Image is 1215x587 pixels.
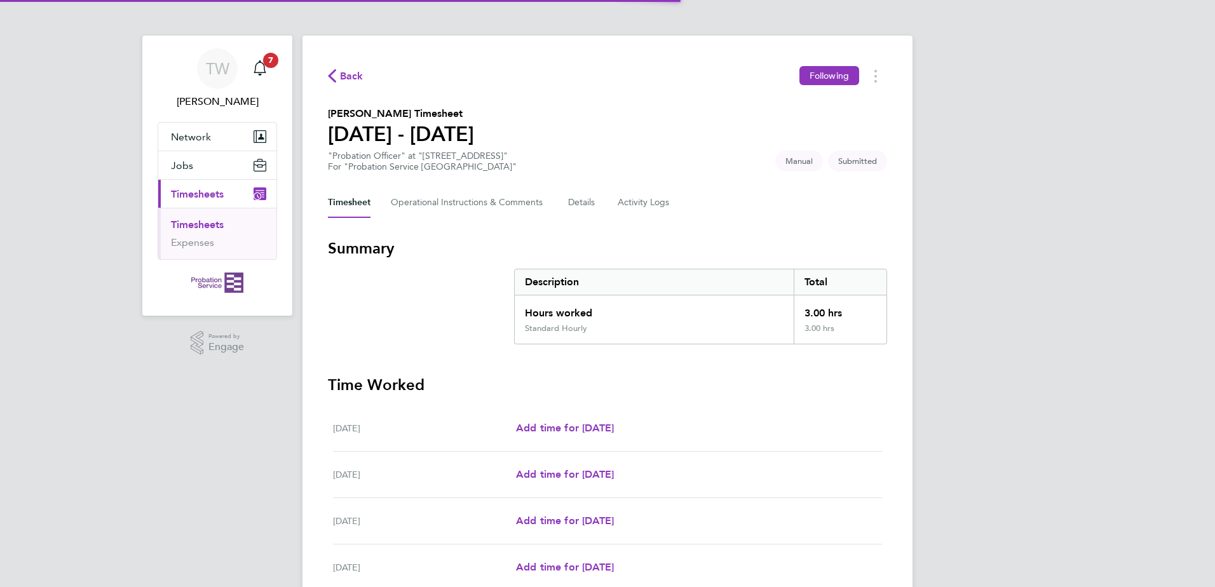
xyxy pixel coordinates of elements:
[514,269,887,344] div: Summary
[333,513,516,529] div: [DATE]
[328,106,474,121] h2: [PERSON_NAME] Timesheet
[333,560,516,575] div: [DATE]
[516,467,614,482] a: Add time for [DATE]
[191,273,243,293] img: probationservice-logo-retina.png
[171,188,224,200] span: Timesheets
[158,180,276,208] button: Timesheets
[158,273,277,293] a: Go to home page
[328,68,363,84] button: Back
[799,66,859,85] button: Following
[516,421,614,436] a: Add time for [DATE]
[810,70,849,81] span: Following
[171,236,214,248] a: Expenses
[794,323,886,344] div: 3.00 hrs
[516,561,614,573] span: Add time for [DATE]
[263,53,278,68] span: 7
[328,151,517,172] div: "Probation Officer" at "[STREET_ADDRESS]"
[618,187,671,218] button: Activity Logs
[516,513,614,529] a: Add time for [DATE]
[171,159,193,172] span: Jobs
[171,219,224,231] a: Timesheets
[340,69,363,84] span: Back
[864,66,887,86] button: Timesheets Menu
[142,36,292,316] nav: Main navigation
[516,422,614,434] span: Add time for [DATE]
[328,121,474,147] h1: [DATE] - [DATE]
[328,375,887,395] h3: Time Worked
[568,187,597,218] button: Details
[328,187,370,218] button: Timesheet
[208,342,244,353] span: Engage
[206,60,229,77] span: TW
[794,295,886,323] div: 3.00 hrs
[158,48,277,109] a: TW[PERSON_NAME]
[516,468,614,480] span: Add time for [DATE]
[515,269,794,295] div: Description
[828,151,887,172] span: This timesheet is Submitted.
[328,161,517,172] div: For "Probation Service [GEOGRAPHIC_DATA]"
[328,238,887,259] h3: Summary
[247,48,273,89] a: 7
[775,151,823,172] span: This timesheet was manually created.
[515,295,794,323] div: Hours worked
[516,515,614,527] span: Add time for [DATE]
[191,331,245,355] a: Powered byEngage
[208,331,244,342] span: Powered by
[794,269,886,295] div: Total
[158,208,276,259] div: Timesheets
[516,560,614,575] a: Add time for [DATE]
[171,131,211,143] span: Network
[333,421,516,436] div: [DATE]
[158,123,276,151] button: Network
[158,94,277,109] span: Timothy Weston
[158,151,276,179] button: Jobs
[525,323,587,334] div: Standard Hourly
[333,467,516,482] div: [DATE]
[391,187,548,218] button: Operational Instructions & Comments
